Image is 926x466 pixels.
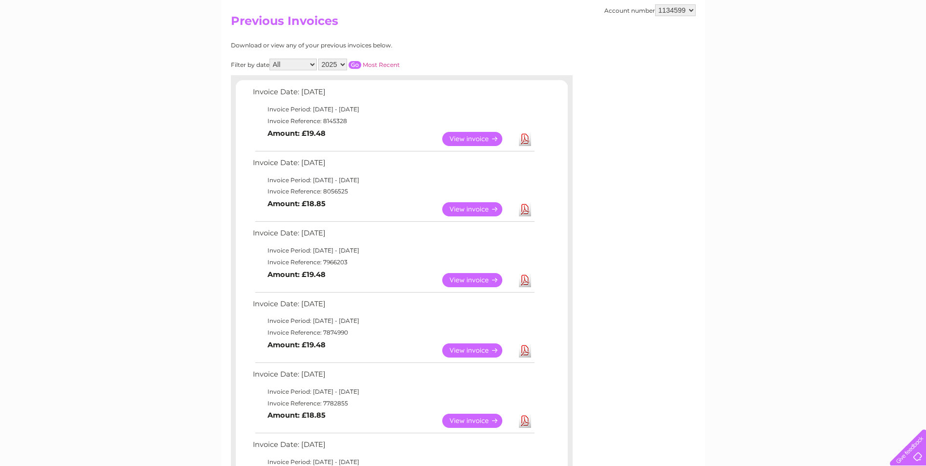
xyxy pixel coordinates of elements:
[268,411,326,420] b: Amount: £18.85
[604,4,696,16] div: Account number
[519,343,531,358] a: Download
[231,14,696,33] h2: Previous Invoices
[250,156,536,174] td: Invoice Date: [DATE]
[268,129,326,138] b: Amount: £19.48
[231,59,487,70] div: Filter by date
[250,227,536,245] td: Invoice Date: [DATE]
[250,368,536,386] td: Invoice Date: [DATE]
[363,61,400,68] a: Most Recent
[250,386,536,398] td: Invoice Period: [DATE] - [DATE]
[442,414,514,428] a: View
[233,5,694,47] div: Clear Business is a trading name of Verastar Limited (registered in [GEOGRAPHIC_DATA] No. 3667643...
[442,343,514,358] a: View
[250,174,536,186] td: Invoice Period: [DATE] - [DATE]
[231,42,487,49] div: Download or view any of your previous invoices below.
[754,42,773,49] a: Water
[519,414,531,428] a: Download
[894,42,917,49] a: Log out
[268,199,326,208] b: Amount: £18.85
[268,340,326,349] b: Amount: £19.48
[806,42,835,49] a: Telecoms
[442,273,514,287] a: View
[779,42,800,49] a: Energy
[442,132,514,146] a: View
[250,115,536,127] td: Invoice Reference: 8145328
[442,202,514,216] a: View
[519,132,531,146] a: Download
[861,42,885,49] a: Contact
[250,85,536,104] td: Invoice Date: [DATE]
[519,273,531,287] a: Download
[250,398,536,409] td: Invoice Reference: 7782855
[250,315,536,327] td: Invoice Period: [DATE] - [DATE]
[519,202,531,216] a: Download
[32,25,82,55] img: logo.png
[250,245,536,256] td: Invoice Period: [DATE] - [DATE]
[841,42,855,49] a: Blog
[250,438,536,456] td: Invoice Date: [DATE]
[268,270,326,279] b: Amount: £19.48
[250,297,536,316] td: Invoice Date: [DATE]
[250,256,536,268] td: Invoice Reference: 7966203
[250,104,536,115] td: Invoice Period: [DATE] - [DATE]
[250,327,536,339] td: Invoice Reference: 7874990
[250,186,536,197] td: Invoice Reference: 8056525
[742,5,809,17] a: 0333 014 3131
